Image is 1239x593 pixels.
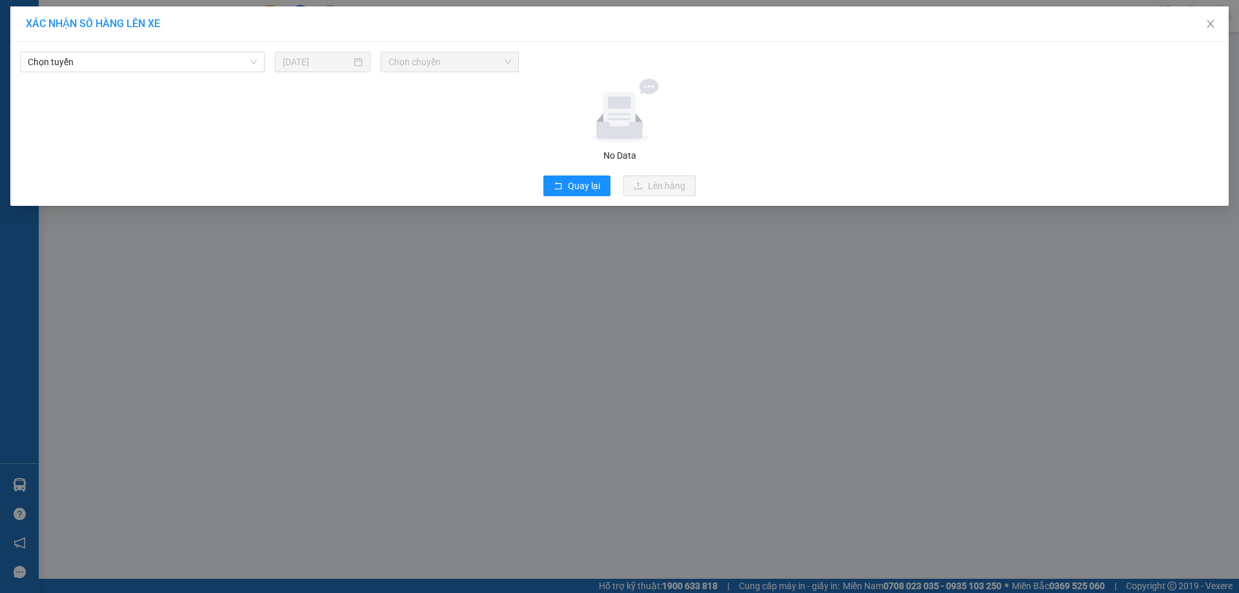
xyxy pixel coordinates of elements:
span: Chọn tuyến [28,52,257,72]
span: XÁC NHẬN SỐ HÀNG LÊN XE [26,17,160,30]
span: Chọn chuyến [388,52,511,72]
span: Quay lại [568,179,600,193]
button: uploadLên hàng [623,176,696,196]
button: Close [1193,6,1229,43]
span: close [1205,19,1216,29]
div: No Data [19,148,1220,163]
button: rollbackQuay lại [543,176,610,196]
span: rollback [554,181,563,192]
input: 13/08/2025 [283,55,351,69]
